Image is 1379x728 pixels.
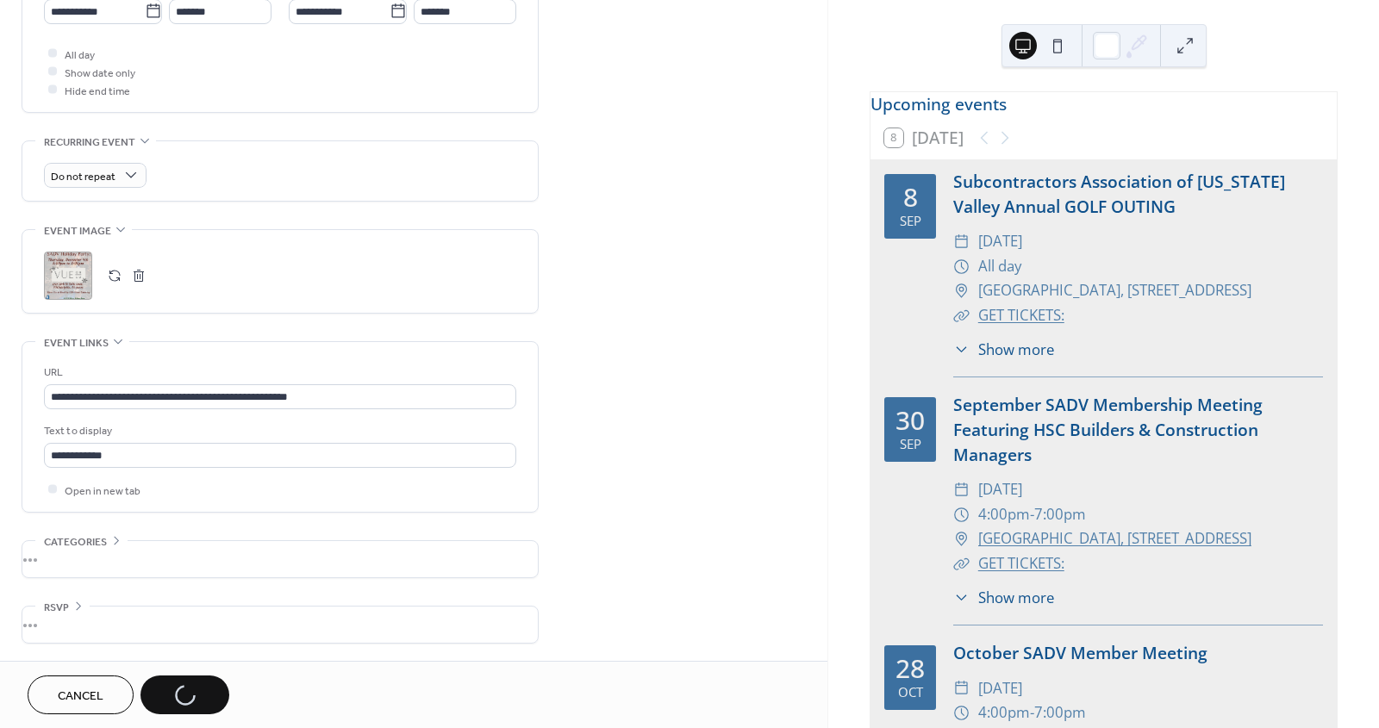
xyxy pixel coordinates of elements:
span: 7:00pm [1034,502,1086,527]
div: ​ [953,526,970,551]
a: [GEOGRAPHIC_DATA], [STREET_ADDRESS] [978,526,1251,551]
div: ​ [953,551,970,576]
span: All day [65,46,95,64]
span: Show more [978,587,1054,608]
div: URL [44,364,513,382]
span: [DATE] [978,477,1022,502]
span: Event image [44,222,111,240]
div: Sep [900,215,921,227]
div: 8 [903,184,918,210]
div: ​ [953,700,970,725]
span: [DATE] [978,676,1022,701]
a: September SADV Membership Meeting Featuring HSC Builders & Construction Managers [953,393,1263,466]
div: ••• [22,541,538,577]
div: ​ [953,587,970,608]
div: Text to display [44,422,513,440]
a: GET TICKETS: [978,305,1064,325]
span: 4:00pm [978,502,1030,527]
span: Event links [44,334,109,352]
span: Categories [44,533,107,551]
div: ​ [953,278,970,303]
span: 4:00pm [978,700,1030,725]
span: Recurring event [44,134,135,152]
span: [GEOGRAPHIC_DATA], [STREET_ADDRESS] [978,278,1251,303]
div: ; [44,252,92,300]
span: Show date only [65,64,135,82]
div: ​ [953,477,970,502]
span: - [1030,502,1034,527]
div: ​ [953,502,970,527]
a: GET TICKETS: [978,553,1064,573]
div: ​ [953,676,970,701]
div: ​ [953,229,970,254]
span: Do not repeat [51,166,115,186]
span: - [1030,700,1034,725]
span: [DATE] [978,229,1022,254]
button: ​Show more [953,587,1054,608]
div: 28 [895,656,925,681]
div: Sep [900,438,921,451]
a: Subcontractors Association of [US_STATE] Valley Annual GOLF OUTING [953,170,1285,218]
div: ​ [953,254,970,279]
span: 7:00pm [1034,700,1086,725]
span: Cancel [58,688,103,706]
span: Show more [978,339,1054,360]
div: ​ [953,303,970,328]
span: RSVP [44,599,69,617]
span: All day [978,254,1021,279]
span: Hide end time [65,82,130,100]
div: Upcoming events [870,92,1337,117]
button: Cancel [28,675,134,714]
div: 30 [895,408,925,433]
span: Open in new tab [65,482,140,500]
a: October SADV Member Meeting [953,641,1207,664]
div: Oct [898,686,923,699]
div: ••• [22,607,538,643]
div: ​ [953,339,970,360]
button: ​Show more [953,339,1054,360]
